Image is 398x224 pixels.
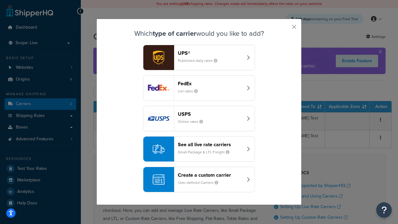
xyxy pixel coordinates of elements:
small: Small Package & LTL Freight [178,149,234,155]
img: icon-carrier-liverate-becf4550.svg [153,143,164,155]
img: usps logo [143,106,174,131]
button: fedEx logoFedExList rates [143,75,255,101]
button: ups logoUPS®Published daily rates [143,45,255,70]
img: icon-carrier-custom-c93b8a24.svg [153,174,164,185]
small: User-defined Carriers [178,180,223,185]
button: Create a custom carrierUser-defined Carriers [143,167,255,192]
header: FedEx [178,81,243,86]
header: UPS® [178,50,243,56]
strong: type of carrier [153,28,196,39]
small: Online rates [178,119,208,124]
img: ups logo [143,45,174,70]
button: usps logoUSPSOnline rates [143,106,255,131]
h3: Which would you like to add? [112,30,286,37]
img: fedEx logo [143,76,174,100]
small: Published daily rates [178,58,222,63]
small: List rates [178,88,203,94]
button: See all live rate carriersSmall Package & LTL Freight [143,136,255,162]
header: See all live rate carriers [178,142,243,147]
header: USPS [178,111,243,117]
button: Open Resource Center [376,202,392,218]
header: Create a custom carrier [178,172,243,178]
